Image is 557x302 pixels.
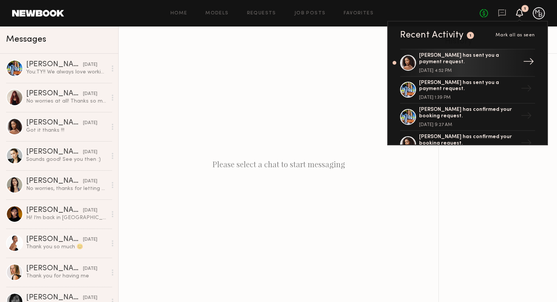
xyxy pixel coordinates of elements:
[524,7,526,11] div: 1
[400,104,535,131] a: [PERSON_NAME] has confirmed your booking request.[DATE] 9:27 AM→
[419,107,518,120] div: [PERSON_NAME] has confirmed your booking request.
[400,49,535,77] a: [PERSON_NAME] has sent you a payment request.[DATE] 4:52 PM→
[419,123,518,127] div: [DATE] 9:27 AM
[26,98,107,105] div: No worries at all! Thanks so much & looking forward to [DATE]!! Xx
[400,77,535,104] a: [PERSON_NAME] has sent you a payment request.[DATE] 1:39 PM→
[518,107,535,127] div: →
[26,243,107,251] div: Thank you so much 😊
[83,207,97,214] div: [DATE]
[419,53,518,65] div: [PERSON_NAME] has sent you a payment request.
[26,185,107,192] div: No worries, thanks for letting me know <3
[83,178,97,185] div: [DATE]
[83,61,97,68] div: [DATE]
[26,156,107,163] div: Sounds good! See you then :)
[294,11,326,16] a: Job Posts
[171,11,188,16] a: Home
[26,265,83,272] div: [PERSON_NAME]
[400,31,464,40] div: Recent Activity
[26,61,83,68] div: [PERSON_NAME]
[496,33,535,37] span: Mark all as seen
[400,131,535,158] a: [PERSON_NAME] has confirmed your booking request.→
[344,11,374,16] a: Favorites
[83,120,97,127] div: [DATE]
[83,294,97,302] div: [DATE]
[26,272,107,280] div: Thank you for having me
[247,11,276,16] a: Requests
[83,236,97,243] div: [DATE]
[419,95,518,100] div: [DATE] 1:39 PM
[26,127,107,134] div: Got it thanks !!!
[26,90,83,98] div: [PERSON_NAME]
[26,214,107,221] div: Hi! I’m back in [GEOGRAPHIC_DATA] and open to work and new projects! Feel free to reach out if yo...
[205,11,228,16] a: Models
[26,119,83,127] div: [PERSON_NAME]
[520,53,537,73] div: →
[119,26,438,302] div: Please select a chat to start messaging
[26,177,83,185] div: [PERSON_NAME]
[26,207,83,214] div: [PERSON_NAME]
[26,148,83,156] div: [PERSON_NAME]
[419,80,518,93] div: [PERSON_NAME] has sent you a payment request.
[83,90,97,98] div: [DATE]
[419,134,518,147] div: [PERSON_NAME] has confirmed your booking request.
[419,68,518,73] div: [DATE] 4:52 PM
[26,68,107,76] div: You: TY!! We always love working with you!! Have a wonderful rest of your week. 😁
[83,265,97,272] div: [DATE]
[6,35,46,44] span: Messages
[518,134,535,154] div: →
[83,149,97,156] div: [DATE]
[26,294,83,302] div: [PERSON_NAME]
[518,80,535,100] div: →
[469,34,472,38] div: 1
[26,236,83,243] div: [PERSON_NAME]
